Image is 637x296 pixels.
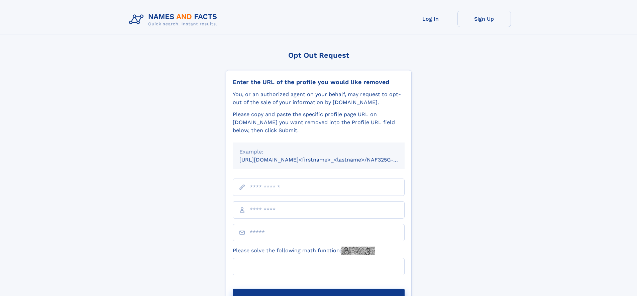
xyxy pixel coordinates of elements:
[239,157,417,163] small: [URL][DOMAIN_NAME]<firstname>_<lastname>/NAF325G-xxxxxxxx
[226,51,412,59] div: Opt Out Request
[126,11,223,29] img: Logo Names and Facts
[233,78,405,86] div: Enter the URL of the profile you would like removed
[233,247,375,255] label: Please solve the following math function:
[233,110,405,134] div: Please copy and paste the specific profile page URL on [DOMAIN_NAME] you want removed into the Pr...
[404,11,457,27] a: Log In
[457,11,511,27] a: Sign Up
[233,90,405,106] div: You, or an authorized agent on your behalf, may request to opt-out of the sale of your informatio...
[239,148,398,156] div: Example:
